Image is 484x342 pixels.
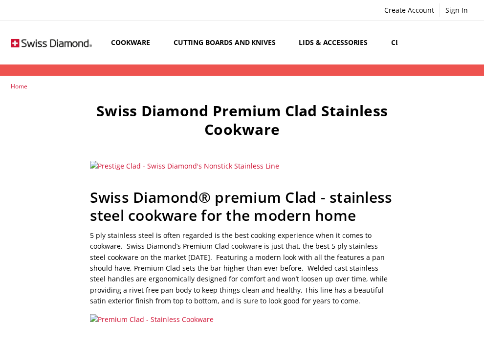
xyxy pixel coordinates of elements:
[440,3,473,17] a: Sign In
[290,21,382,64] a: Lids & Accessories
[90,188,395,225] h2: Swiss Diamond® premium Clad - stainless steel cookware for the modern home
[90,314,214,325] img: Premium Clad - Stainless Cookware
[90,161,279,171] img: Prestige Clad - Swiss Diamond's Nonstick Stainless Line
[90,102,395,138] h1: Swiss Diamond Premium Clad Stainless Cookware
[11,27,91,59] img: Free Shipping On Every Order
[379,3,440,17] a: Create Account
[165,21,291,64] a: Cutting boards and knives
[90,230,395,307] p: 5 ply stainless steel is often regarded is the best cooking experience when it comes to cookware....
[11,82,27,90] a: Home
[383,21,446,64] a: Clearance
[103,21,165,64] a: Cookware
